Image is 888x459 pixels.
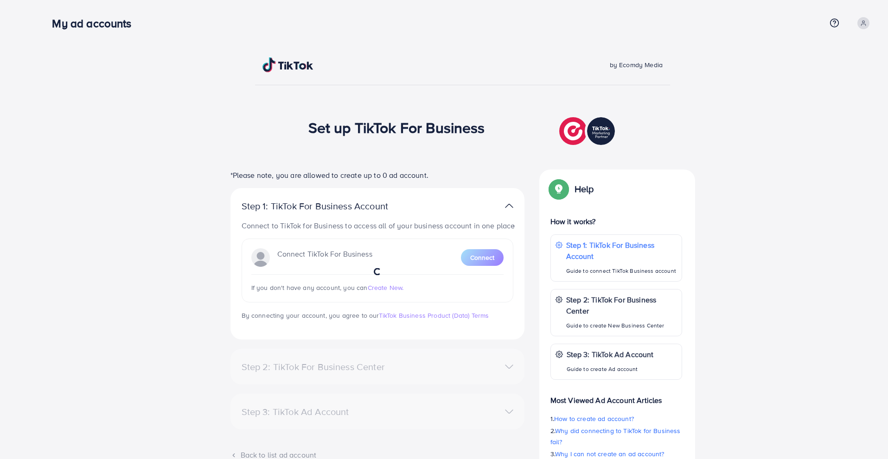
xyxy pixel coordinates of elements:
[52,17,139,30] h3: My ad accounts
[550,425,682,447] p: 2.
[242,201,418,212] p: Step 1: TikTok For Business Account
[554,414,634,423] span: How to create ad account?
[567,349,654,360] p: Step 3: TikTok Ad Account
[566,265,677,277] p: Guide to connect TikTok Business account
[566,239,677,262] p: Step 1: TikTok For Business Account
[230,170,524,181] p: *Please note, you are allowed to create up to 0 ad account.
[262,57,313,72] img: TikTok
[559,115,617,147] img: TikTok partner
[550,426,681,446] span: Why did connecting to TikTok for Business fail?
[505,199,513,213] img: TikTok partner
[550,413,682,424] p: 1.
[550,181,567,197] img: Popup guide
[308,119,485,136] h1: Set up TikTok For Business
[610,60,663,69] span: by Ecomdy Media
[550,216,682,227] p: How it works?
[566,320,677,331] p: Guide to create New Business Center
[575,183,594,195] p: Help
[566,294,677,316] p: Step 2: TikTok For Business Center
[567,364,654,375] p: Guide to create Ad account
[550,387,682,406] p: Most Viewed Ad Account Articles
[555,449,664,459] span: Why I can not create an ad account?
